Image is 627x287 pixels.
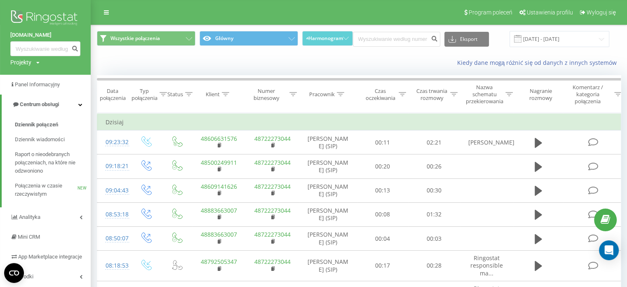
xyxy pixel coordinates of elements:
td: 00:17 [357,251,409,281]
div: 08:53:18 [106,206,122,223]
span: Ringostat responsible ma... [470,254,503,277]
td: 00:28 [409,251,460,281]
button: Eksport [444,32,489,47]
a: 48722273044 [254,159,291,166]
td: 00:13 [357,178,409,202]
a: 48722273044 [254,230,291,238]
a: 48883663007 [201,230,237,238]
span: Mini CRM [18,234,40,240]
div: Nazwa schematu przekierowania [466,84,503,105]
button: Wszystkie połączenia [97,31,195,46]
div: 08:50:07 [106,230,122,247]
div: Numer biznesowy [246,88,288,102]
a: Kiedy dane mogą różnić się od danych z innych systemów [457,59,621,66]
td: [PERSON_NAME] (SIP) [299,130,357,154]
td: 00:26 [409,154,460,178]
span: Analityka [19,214,40,220]
span: Wszystkie połączenia [110,35,160,42]
span: Dziennik wiadomości [15,135,65,144]
span: Wyloguj się [587,9,616,16]
div: 09:23:32 [106,134,122,150]
a: Dziennik połączeń [15,117,91,132]
span: Centrum obsługi [20,101,59,107]
td: 01:32 [409,202,460,226]
a: Centrum obsługi [2,95,91,114]
td: [PERSON_NAME] (SIP) [299,251,357,281]
a: 48609141626 [201,183,237,190]
div: 09:04:43 [106,183,122,199]
td: 02:21 [409,130,460,154]
span: Panel Informacyjny [15,81,60,88]
td: [PERSON_NAME] [460,130,514,154]
div: Pracownik [309,91,335,98]
td: 00:08 [357,202,409,226]
button: Główny [200,31,298,46]
a: 48722273044 [254,135,291,142]
td: 00:03 [409,227,460,251]
div: Nagranie rozmowy [521,88,561,102]
button: Open CMP widget [4,263,24,283]
div: Open Intercom Messenger [599,240,619,260]
a: 48883663007 [201,206,237,214]
a: 48500249911 [201,159,237,166]
input: Wyszukiwanie według numeru [353,32,440,47]
div: 09:18:21 [106,158,122,174]
span: Program poleceń [469,9,512,16]
td: 00:20 [357,154,409,178]
a: Raport o nieodebranych połączeniach, na które nie odzwoniono [15,147,91,178]
div: Data połączenia [97,88,128,102]
span: App Marketplace integracje [18,254,82,260]
div: Czas trwania rozmowy [416,88,448,102]
td: [PERSON_NAME] (SIP) [299,227,357,251]
div: Status [167,91,183,98]
div: Klient [206,91,220,98]
div: Komentarz / kategoria połączenia [564,84,612,105]
td: [PERSON_NAME] (SIP) [299,154,357,178]
td: Dzisiaj [97,114,625,130]
td: [PERSON_NAME] (SIP) [299,202,357,226]
td: 00:04 [357,227,409,251]
a: 48722273044 [254,183,291,190]
td: 00:11 [357,130,409,154]
img: Ringostat logo [10,8,80,29]
div: Czas oczekiwania [364,88,397,102]
a: Połączenia w czasie rzeczywistymNEW [15,178,91,202]
a: 48722273044 [254,258,291,266]
div: Projekty [10,58,31,66]
a: 48606631576 [201,135,237,142]
span: Połączenia w czasie rzeczywistym [15,182,77,198]
input: Wyszukiwanie według numeru [10,41,80,56]
td: 00:30 [409,178,460,202]
div: 08:18:53 [106,258,122,274]
a: 48792505347 [201,258,237,266]
span: Środki [19,273,33,280]
a: 48722273044 [254,206,291,214]
span: Harmonogram [308,36,343,41]
a: [DOMAIN_NAME] [10,31,80,39]
span: Raport o nieodebranych połączeniach, na które nie odzwoniono [15,150,87,175]
span: Ustawienia profilu [527,9,573,16]
span: Dziennik połączeń [15,121,58,129]
a: Dziennik wiadomości [15,132,91,147]
div: Typ połączenia [132,88,157,102]
td: [PERSON_NAME] (SIP) [299,178,357,202]
button: Harmonogram [302,31,352,46]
